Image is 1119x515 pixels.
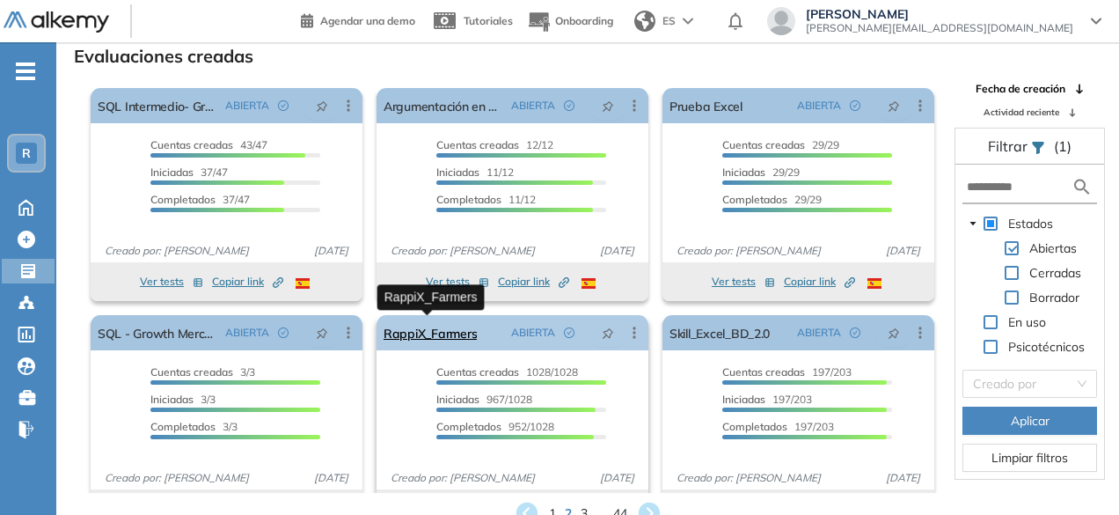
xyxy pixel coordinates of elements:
[436,138,519,151] span: Cuentas creadas
[555,14,613,27] span: Onboarding
[888,99,900,113] span: pushpin
[589,319,627,347] button: pushpin
[436,420,501,433] span: Completados
[1008,314,1046,330] span: En uso
[806,21,1073,35] span: [PERSON_NAME][EMAIL_ADDRESS][DOMAIN_NAME]
[436,393,479,406] span: Iniciadas
[74,46,253,67] h3: Evaluaciones creadas
[307,470,355,486] span: [DATE]
[991,448,1068,467] span: Limpiar filtros
[722,166,800,179] span: 29/29
[581,278,596,289] img: ESP
[669,315,770,350] a: Skill_Excel_BD_2.0
[436,420,554,433] span: 952/1028
[969,219,977,228] span: caret-down
[874,92,913,120] button: pushpin
[98,88,218,123] a: SQL Intermedio- Growth
[784,271,855,292] button: Copiar link
[564,100,574,111] span: check-circle
[662,13,676,29] span: ES
[384,243,542,259] span: Creado por: [PERSON_NAME]
[564,327,574,338] span: check-circle
[1029,290,1079,305] span: Borrador
[602,326,614,340] span: pushpin
[436,166,514,179] span: 11/12
[784,274,855,290] span: Copiar link
[722,166,765,179] span: Iniciadas
[722,420,787,433] span: Completados
[1071,176,1093,198] img: search icon
[879,470,927,486] span: [DATE]
[589,92,627,120] button: pushpin
[150,193,250,206] span: 37/47
[303,92,341,120] button: pushpin
[1026,262,1085,283] span: Cerradas
[527,3,613,40] button: Onboarding
[1026,238,1080,259] span: Abiertas
[1054,136,1071,157] span: (1)
[464,14,513,27] span: Tutoriales
[384,315,477,350] a: RappiX_Farmers
[150,393,216,406] span: 3/3
[850,100,860,111] span: check-circle
[634,11,655,32] img: world
[976,81,1065,97] span: Fecha de creación
[140,271,203,292] button: Ver tests
[683,18,693,25] img: arrow
[384,470,542,486] span: Creado por: [PERSON_NAME]
[806,7,1073,21] span: [PERSON_NAME]
[1005,213,1057,234] span: Estados
[436,193,536,206] span: 11/12
[150,166,194,179] span: Iniciadas
[1008,339,1085,355] span: Psicotécnicos
[384,88,504,123] a: Argumentación en negociaciones
[1011,411,1050,430] span: Aplicar
[669,88,742,123] a: Prueba Excel
[712,271,775,292] button: Ver tests
[150,193,216,206] span: Completados
[98,243,256,259] span: Creado por: [PERSON_NAME]
[436,138,553,151] span: 12/12
[962,444,1097,472] button: Limpiar filtros
[16,70,35,73] i: -
[1005,312,1050,333] span: En uso
[212,274,283,290] span: Copiar link
[867,278,881,289] img: ESP
[307,243,355,259] span: [DATE]
[316,326,328,340] span: pushpin
[722,138,805,151] span: Cuentas creadas
[4,11,109,33] img: Logo
[888,326,900,340] span: pushpin
[874,319,913,347] button: pushpin
[303,319,341,347] button: pushpin
[669,243,828,259] span: Creado por: [PERSON_NAME]
[296,278,310,289] img: ESP
[278,327,289,338] span: check-circle
[722,365,805,379] span: Cuentas creadas
[511,98,555,114] span: ABIERTA
[377,284,485,310] div: RappiX_Farmers
[426,271,489,292] button: Ver tests
[1026,287,1083,308] span: Borrador
[962,407,1097,435] button: Aplicar
[1008,216,1053,232] span: Estados
[98,315,218,350] a: SQL - Growth Merchandisin Analyst
[278,100,289,111] span: check-circle
[320,14,415,27] span: Agendar una demo
[436,365,519,379] span: Cuentas creadas
[988,137,1031,155] span: Filtrar
[1005,336,1088,357] span: Psicotécnicos
[669,470,828,486] span: Creado por: [PERSON_NAME]
[436,166,479,179] span: Iniciadas
[722,393,812,406] span: 197/203
[797,98,841,114] span: ABIERTA
[150,420,238,433] span: 3/3
[722,193,787,206] span: Completados
[722,393,765,406] span: Iniciadas
[1029,265,1081,281] span: Cerradas
[22,146,31,160] span: R
[150,365,255,379] span: 3/3
[436,365,578,379] span: 1028/1028
[150,365,233,379] span: Cuentas creadas
[150,138,267,151] span: 43/47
